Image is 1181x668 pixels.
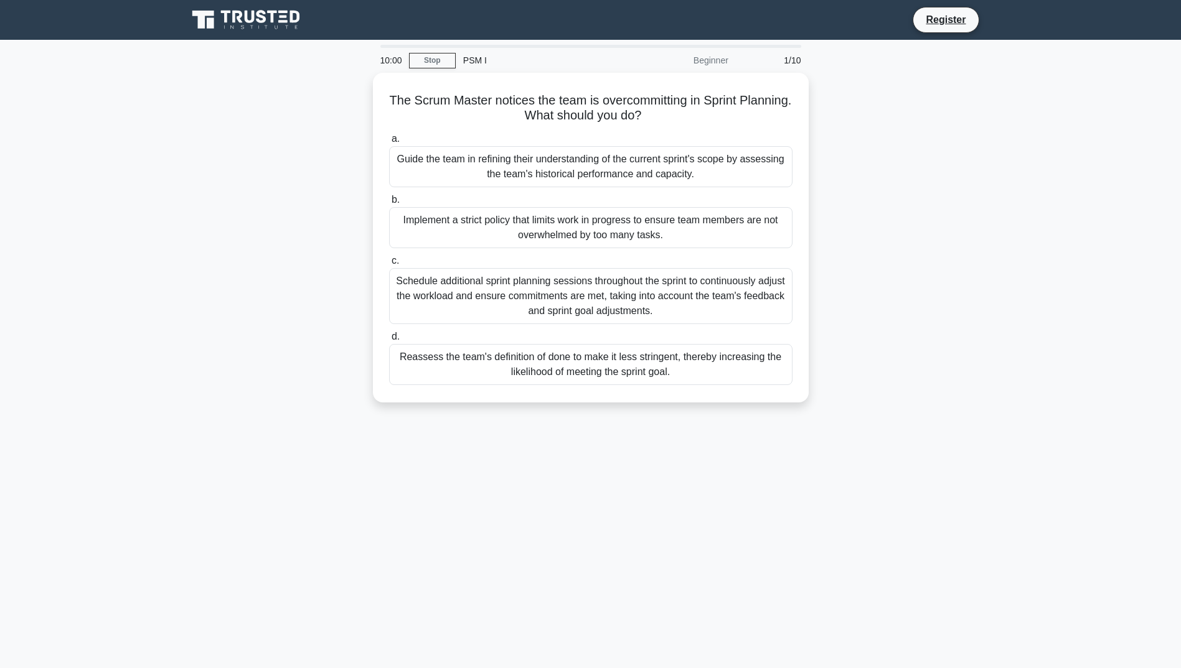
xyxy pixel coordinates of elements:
div: Schedule additional sprint planning sessions throughout the sprint to continuously adjust the wor... [389,268,793,324]
span: c. [392,255,399,266]
h5: The Scrum Master notices the team is overcommitting in Sprint Planning. What should you do? [388,93,794,124]
span: a. [392,133,400,144]
div: 1/10 [736,48,809,73]
a: Stop [409,53,456,68]
div: Reassess the team's definition of done to make it less stringent, thereby increasing the likeliho... [389,344,793,385]
div: PSM I [456,48,627,73]
div: Guide the team in refining their understanding of the current sprint's scope by assessing the tea... [389,146,793,187]
div: 10:00 [373,48,409,73]
div: Beginner [627,48,736,73]
span: d. [392,331,400,341]
a: Register [918,12,973,27]
span: b. [392,194,400,205]
div: Implement a strict policy that limits work in progress to ensure team members are not overwhelmed... [389,207,793,248]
